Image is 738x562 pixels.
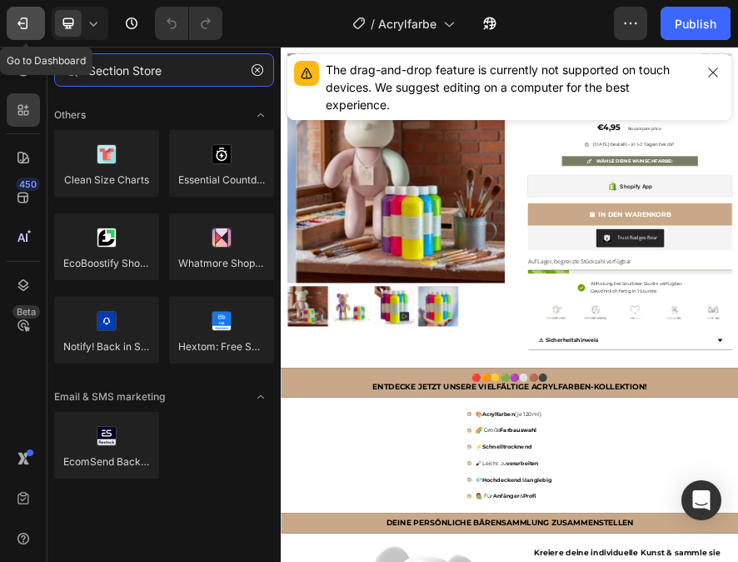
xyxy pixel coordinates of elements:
[54,108,86,123] span: Others
[661,7,731,40] button: Publish
[681,480,721,520] div: Open Intercom Messenger
[371,15,375,33] span: /
[32,43,506,517] img: Soulbear Acrylfarbe Gelb, 120 ml Flasche zum Bemalen der Soulbear Figuren
[326,61,695,113] div: The drag-and-drop feature is currently not supported on touch devices. We suggest editing on a co...
[247,384,274,410] span: Toggle open
[54,389,165,404] span: Email & SMS marketing
[281,47,738,562] iframe: Design area
[675,15,716,33] div: Publish
[12,305,40,319] div: Beta
[247,102,274,128] span: Toggle open
[155,7,222,40] div: Undo/Redo
[54,53,274,87] input: Search Shopify Apps
[16,178,40,191] div: 450
[702,408,722,428] img: CLDR_q6erfwCEAE=.png
[378,15,436,33] span: Acrylfarbe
